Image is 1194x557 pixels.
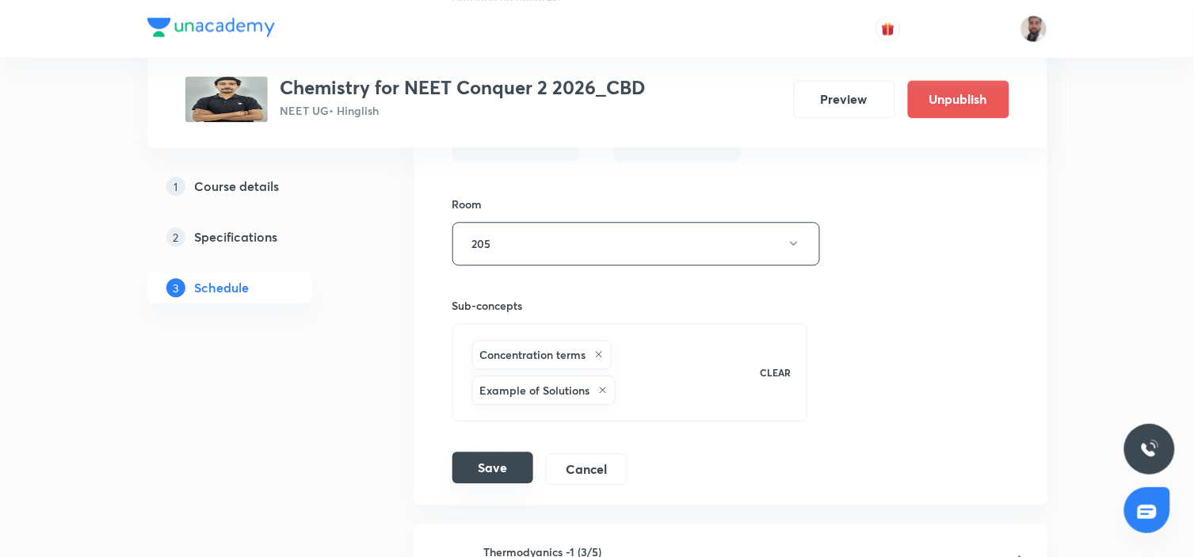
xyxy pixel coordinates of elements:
img: SHAHNAWAZ AHMAD [1020,15,1047,42]
img: ttu [1140,440,1159,459]
button: Unpublish [908,80,1009,118]
a: 1Course details [147,170,363,202]
h5: Specifications [195,227,278,246]
a: Company Logo [147,17,275,40]
h5: Course details [195,177,280,196]
p: 3 [166,278,185,297]
button: Save [452,452,533,483]
button: 205 [452,222,820,265]
p: 2 [166,227,185,246]
h6: Example of Solutions [480,382,590,399]
h3: Chemistry for NEET Conquer 2 2026_CBD [280,76,646,99]
button: Cancel [546,453,628,485]
p: NEET UG • Hinglish [280,102,646,119]
p: CLEAR [760,365,791,380]
img: avatar [881,21,895,36]
h6: Concentration terms [480,346,586,363]
h6: Sub-concepts [452,297,808,314]
p: 1 [166,177,185,196]
h5: Schedule [195,278,250,297]
a: 2Specifications [147,221,363,253]
button: avatar [875,16,901,41]
img: Company Logo [147,17,275,36]
h6: Room [452,196,483,212]
img: ba7554f0690042e3a6e917c44c44eda9.jpg [185,76,268,122]
button: Preview [794,80,895,118]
